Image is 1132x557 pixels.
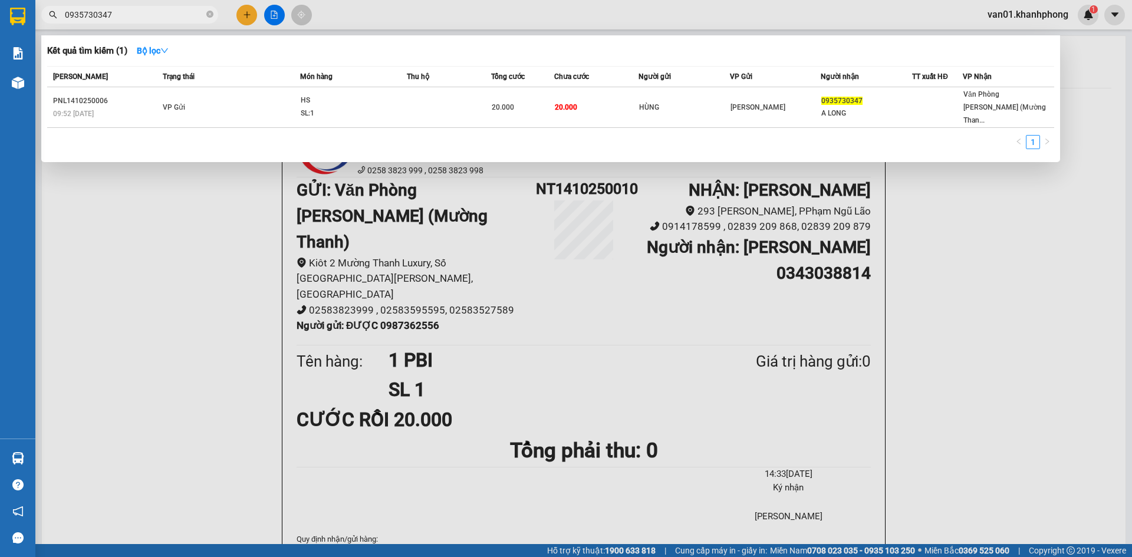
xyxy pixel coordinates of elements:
img: warehouse-icon [12,452,24,464]
span: [PERSON_NAME] [730,103,785,111]
span: Thu hộ [407,72,429,81]
div: PNL1410250006 [53,95,159,107]
span: 20.000 [555,103,577,111]
span: Người gửi [639,72,671,81]
span: VP Gửi [730,72,752,81]
button: Bộ lọcdown [127,41,178,60]
div: HS [301,94,389,107]
span: left [1015,138,1022,145]
img: warehouse-icon [12,77,24,89]
span: Văn Phòng [PERSON_NAME] (Mường Than... [963,90,1046,124]
input: Tìm tên, số ĐT hoặc mã đơn [65,8,204,21]
span: Trạng thái [163,72,195,81]
li: Previous Page [1012,135,1026,149]
h3: Kết quả tìm kiếm ( 1 ) [47,45,127,57]
span: VP Gửi [163,103,185,111]
div: SL: 1 [301,107,389,120]
span: [PERSON_NAME] [53,72,108,81]
img: logo-vxr [10,8,25,25]
span: VP Nhận [963,72,992,81]
div: HÙNG [639,101,729,114]
span: search [49,11,57,19]
span: close-circle [206,11,213,18]
span: Món hàng [300,72,333,81]
span: question-circle [12,479,24,490]
strong: Bộ lọc [137,46,169,55]
span: down [160,47,169,55]
span: Tổng cước [491,72,525,81]
span: 09:52 [DATE] [53,110,94,118]
button: right [1040,135,1054,149]
span: 0935730347 [821,97,863,105]
div: A LONG [821,107,911,120]
img: solution-icon [12,47,24,60]
button: left [1012,135,1026,149]
span: 20.000 [492,103,514,111]
span: notification [12,506,24,517]
span: right [1044,138,1051,145]
span: Chưa cước [554,72,589,81]
span: message [12,532,24,543]
li: 1 [1026,135,1040,149]
span: close-circle [206,9,213,21]
li: Next Page [1040,135,1054,149]
span: Người nhận [821,72,859,81]
span: TT xuất HĐ [912,72,948,81]
a: 1 [1026,136,1039,149]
